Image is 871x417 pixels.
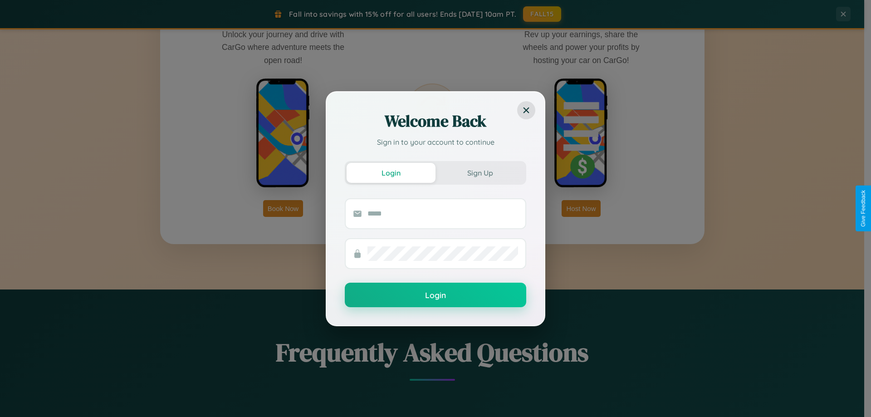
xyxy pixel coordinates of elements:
[347,163,435,183] button: Login
[345,283,526,307] button: Login
[345,137,526,147] p: Sign in to your account to continue
[345,110,526,132] h2: Welcome Back
[860,190,866,227] div: Give Feedback
[435,163,524,183] button: Sign Up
